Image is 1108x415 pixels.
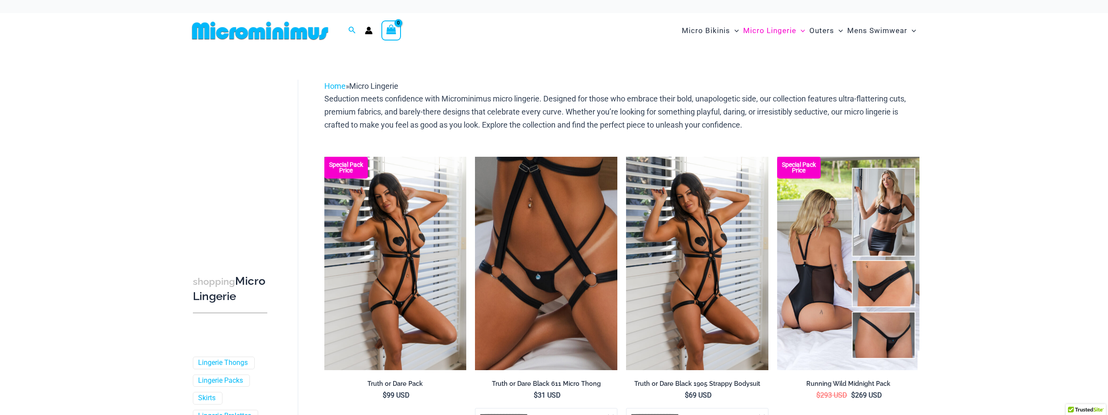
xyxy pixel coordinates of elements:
[685,391,689,399] span: $
[851,391,882,399] bdi: 269 USD
[324,380,467,391] a: Truth or Dare Pack
[685,391,712,399] bdi: 69 USD
[743,20,796,42] span: Micro Lingerie
[847,20,907,42] span: Mens Swimwear
[365,27,373,34] a: Account icon link
[383,391,410,399] bdi: 99 USD
[796,20,805,42] span: Menu Toggle
[626,157,768,370] a: Truth or Dare Black 1905 Bodysuit 611 Micro 07Truth or Dare Black 1905 Bodysuit 611 Micro 05Truth...
[193,274,267,304] h3: Micro Lingerie
[682,20,730,42] span: Micro Bikinis
[475,380,617,391] a: Truth or Dare Black 611 Micro Thong
[189,21,332,40] img: MM SHOP LOGO FLAT
[851,391,855,399] span: $
[678,16,920,45] nav: Site Navigation
[324,157,467,370] img: Truth or Dare Black 1905 Bodysuit 611 Micro 07
[777,157,919,370] img: All Styles (1)
[198,394,216,403] a: Skirts
[349,81,398,91] span: Micro Lingerie
[626,380,768,391] a: Truth or Dare Black 1905 Strappy Bodysuit
[907,20,916,42] span: Menu Toggle
[475,380,617,388] h2: Truth or Dare Black 611 Micro Thong
[198,358,248,368] a: Lingerie Thongs
[777,380,919,391] a: Running Wild Midnight Pack
[324,157,467,370] a: Truth or Dare Black 1905 Bodysuit 611 Micro 07 Truth or Dare Black 1905 Bodysuit 611 Micro 06Trut...
[626,157,768,370] img: Truth or Dare Black 1905 Bodysuit 611 Micro 07
[777,380,919,388] h2: Running Wild Midnight Pack
[626,380,768,388] h2: Truth or Dare Black 1905 Strappy Bodysuit
[324,81,346,91] a: Home
[193,276,235,287] span: shopping
[324,81,398,91] span: »
[741,17,807,44] a: Micro LingerieMenu ToggleMenu Toggle
[777,162,821,173] b: Special Pack Price
[809,20,834,42] span: Outers
[730,20,739,42] span: Menu Toggle
[834,20,843,42] span: Menu Toggle
[475,157,617,370] a: Truth or Dare Black Micro 02Truth or Dare Black 1905 Bodysuit 611 Micro 12Truth or Dare Black 190...
[348,25,356,36] a: Search icon link
[383,391,387,399] span: $
[381,20,401,40] a: View Shopping Cart, empty
[475,157,617,370] img: Truth or Dare Black Micro 02
[816,391,820,399] span: $
[324,380,467,388] h2: Truth or Dare Pack
[777,157,919,370] a: All Styles (1) Running Wild Midnight 1052 Top 6512 Bottom 04Running Wild Midnight 1052 Top 6512 B...
[807,17,845,44] a: OutersMenu ToggleMenu Toggle
[324,92,919,131] p: Seduction meets confidence with Microminimus micro lingerie. Designed for those who embrace their...
[534,391,538,399] span: $
[845,17,918,44] a: Mens SwimwearMenu ToggleMenu Toggle
[324,162,368,173] b: Special Pack Price
[193,73,271,247] iframe: TrustedSite Certified
[680,17,741,44] a: Micro BikinisMenu ToggleMenu Toggle
[534,391,561,399] bdi: 31 USD
[198,376,243,385] a: Lingerie Packs
[816,391,847,399] bdi: 293 USD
